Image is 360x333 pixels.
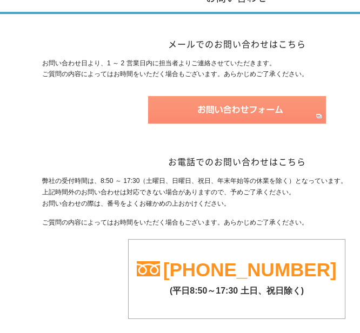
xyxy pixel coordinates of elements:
img: お問い合わせフォーム [148,96,326,124]
p: (平日8:50～17:30 土日、祝日除く) [129,280,345,297]
a: お問い合わせフォーム [148,114,326,121]
a: [PHONE_NUMBER] [163,259,337,280]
